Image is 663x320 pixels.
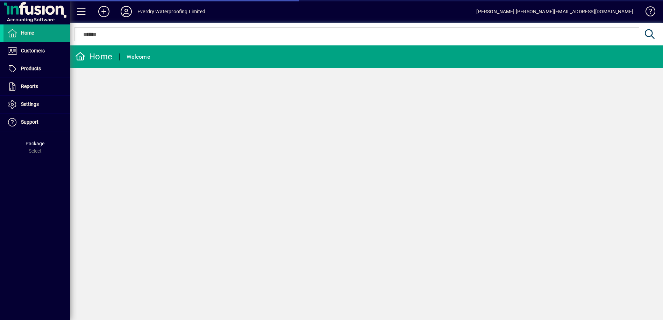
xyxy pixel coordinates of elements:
[3,42,70,60] a: Customers
[93,5,115,18] button: Add
[137,6,205,17] div: Everdry Waterproofing Limited
[115,5,137,18] button: Profile
[75,51,112,62] div: Home
[3,60,70,78] a: Products
[21,30,34,36] span: Home
[21,119,38,125] span: Support
[21,48,45,53] span: Customers
[3,78,70,95] a: Reports
[21,101,39,107] span: Settings
[21,83,38,89] span: Reports
[26,141,44,146] span: Package
[3,114,70,131] a: Support
[21,66,41,71] span: Products
[476,6,633,17] div: [PERSON_NAME] [PERSON_NAME][EMAIL_ADDRESS][DOMAIN_NAME]
[3,96,70,113] a: Settings
[127,51,150,63] div: Welcome
[640,1,654,24] a: Knowledge Base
